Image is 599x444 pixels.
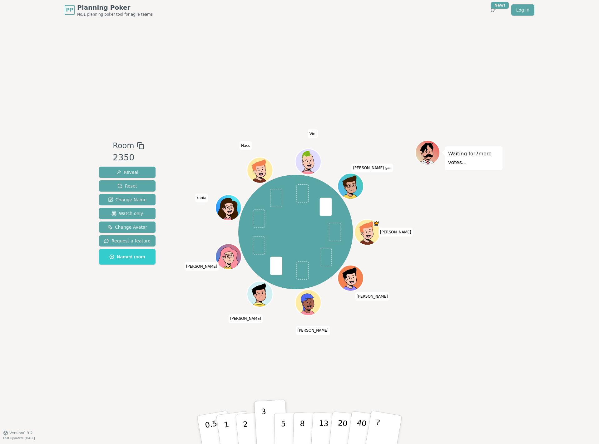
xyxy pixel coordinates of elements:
[338,174,363,198] button: Click to change your avatar
[99,222,156,233] button: Change Avatar
[351,163,393,172] span: Click to change your name
[488,4,499,16] button: New!
[113,140,134,151] span: Room
[185,262,219,271] span: Click to change your name
[296,326,330,335] span: Click to change your name
[373,220,379,227] span: silvia is the host
[308,129,318,138] span: Click to change your name
[66,6,73,14] span: PP
[104,238,151,244] span: Request a feature
[511,4,534,16] a: Log in
[109,254,145,260] span: Named room
[99,167,156,178] button: Reveal
[491,2,509,9] div: New!
[195,193,208,202] span: Click to change your name
[108,197,146,203] span: Change Name
[99,180,156,192] button: Reset
[77,3,153,12] span: Planning Poker
[240,141,252,150] span: Click to change your name
[99,249,156,265] button: Named room
[3,431,33,436] button: Version0.9.2
[261,407,268,441] p: 3
[448,149,499,167] p: Waiting for 7 more votes...
[77,12,153,17] span: No.1 planning poker tool for agile teams
[99,194,156,205] button: Change Name
[116,169,138,175] span: Reveal
[229,314,263,323] span: Click to change your name
[3,437,35,440] span: Last updated: [DATE]
[384,167,392,170] span: (you)
[99,208,156,219] button: Watch only
[65,3,153,17] a: PPPlanning PokerNo.1 planning poker tool for agile teams
[355,292,389,300] span: Click to change your name
[113,151,144,164] div: 2350
[117,183,137,189] span: Reset
[379,228,413,237] span: Click to change your name
[99,235,156,246] button: Request a feature
[111,210,143,217] span: Watch only
[9,431,33,436] span: Version 0.9.2
[107,224,147,230] span: Change Avatar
